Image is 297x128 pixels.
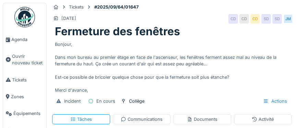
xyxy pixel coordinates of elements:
div: Documents [187,116,217,123]
div: En cours [96,98,115,104]
a: Tickets [3,72,46,88]
span: Ouvrir nouveau ticket [12,53,44,66]
strong: #2025/09/64/01647 [92,4,141,10]
a: Ouvrir nouveau ticket [3,48,46,71]
div: CD [250,14,260,24]
div: Activité [252,116,274,123]
div: Collège [129,98,144,104]
div: SD [272,14,282,24]
span: Tickets [12,77,44,83]
div: Actions [260,96,290,106]
div: Bonjour, Dans mon bureau au premier étage en face de l'ascenseur, les fenêtres ferment assez mal ... [55,38,289,94]
span: Équipements [13,110,44,117]
img: Badge_color-CXgf-gQk.svg [14,7,35,27]
div: Tickets [69,4,84,10]
a: Zones [3,88,46,105]
div: [DATE] [61,15,76,22]
a: Équipements [3,105,46,122]
div: SD [261,14,271,24]
div: Tâches [70,116,92,123]
div: Communications [121,116,163,123]
div: CD [239,14,249,24]
div: CD [228,14,238,24]
div: JM [283,14,293,24]
span: Zones [11,93,44,100]
h1: Fermeture des fenêtres [55,25,180,38]
a: Agenda [3,31,46,48]
span: Agenda [11,36,44,43]
div: Incident [64,98,81,104]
